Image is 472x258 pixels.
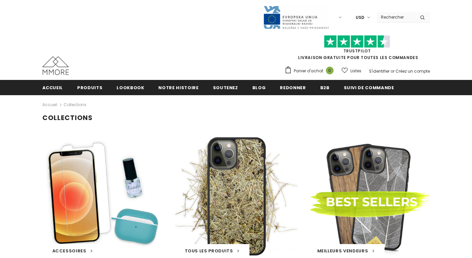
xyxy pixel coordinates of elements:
[343,48,371,54] a: TrustPilot
[326,67,334,74] span: 0
[324,35,390,48] img: Faites confiance aux étoiles pilotes
[285,38,430,60] span: LIVRAISON GRATUITE POUR TOUTES LES COMMANDES
[117,80,144,95] a: Lookbook
[395,68,430,74] a: Créez un compte
[377,12,415,22] input: Search Site
[158,80,198,95] a: Notre histoire
[52,248,86,254] span: Accessoires
[64,101,86,109] span: Collections
[213,85,238,91] span: soutenez
[344,85,394,91] span: Suivi de commande
[320,80,330,95] a: B2B
[42,101,57,109] a: Accueil
[185,248,239,254] a: Tous les produits
[344,80,394,95] a: Suivi de commande
[213,80,238,95] a: soutenez
[158,85,198,91] span: Notre histoire
[77,80,102,95] a: Produits
[369,68,390,74] a: S'identifier
[350,68,361,74] span: Listes
[263,5,329,30] img: Javni Razpis
[77,85,102,91] span: Produits
[252,80,266,95] a: Blog
[263,14,329,20] a: Javni Razpis
[185,248,233,254] span: Tous les produits
[317,248,375,254] a: Meilleurs vendeurs
[391,68,394,74] span: or
[252,85,266,91] span: Blog
[356,14,364,21] span: USD
[285,66,337,76] a: Panier d'achat 0
[280,80,306,95] a: Redonner
[42,56,69,75] img: Cas MMORE
[320,85,330,91] span: B2B
[117,85,144,91] span: Lookbook
[341,65,361,77] a: Listes
[280,85,306,91] span: Redonner
[52,248,93,254] a: Accessoires
[294,68,323,74] span: Panier d'achat
[42,80,63,95] a: Accueil
[42,114,430,122] h1: Collections
[317,248,368,254] span: Meilleurs vendeurs
[42,85,63,91] span: Accueil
